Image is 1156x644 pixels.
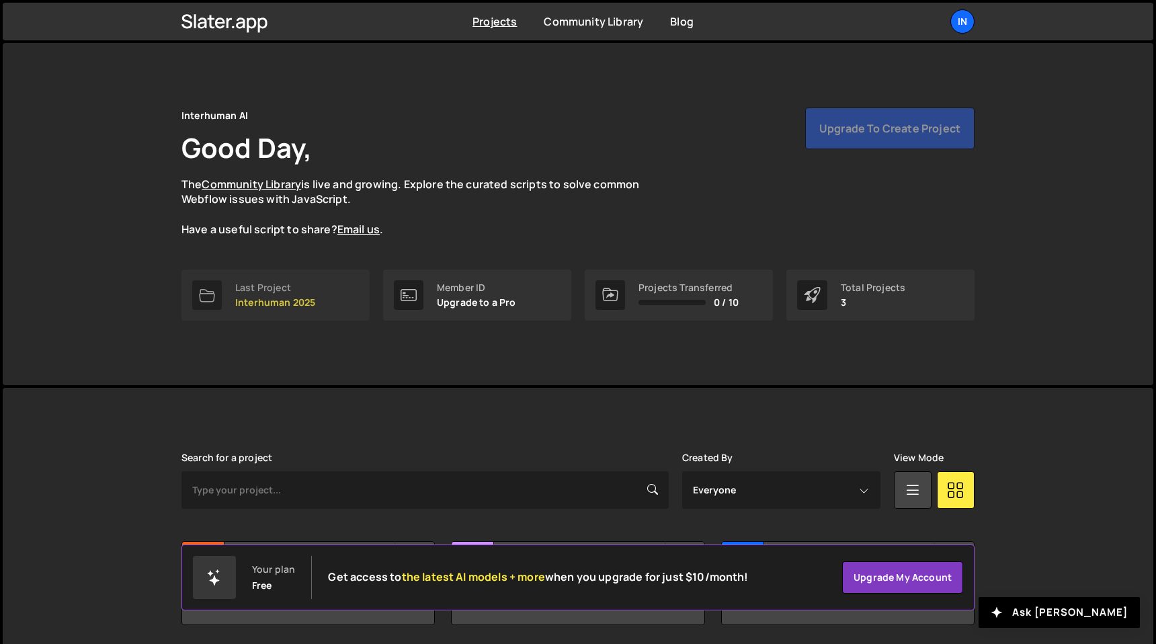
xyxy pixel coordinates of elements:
div: Interhuman AI [181,108,248,124]
p: Interhuman 2025 [235,297,315,308]
a: In Interhuman 2025 Created by [PERSON_NAME][EMAIL_ADDRESS] 4 pages, last updated by about 19 hour... [181,541,435,625]
a: Last Project Interhuman 2025 [181,270,370,321]
a: In Interhuman Created by [PERSON_NAME][EMAIL_ADDRESS] 1 page, last updated by [DATE] [451,541,704,625]
div: Last Project [235,282,315,293]
h2: Get access to when you upgrade for just $10/month! [328,571,748,583]
a: Of Offstage Created by [PERSON_NAME][EMAIL_ADDRESS] 2 pages, last updated by [DATE] [721,541,975,625]
a: Email us [337,222,380,237]
div: Member ID [437,282,516,293]
a: Projects [472,14,517,29]
label: View Mode [894,452,944,463]
input: Type your project... [181,471,669,509]
label: Created By [682,452,733,463]
p: Upgrade to a Pro [437,297,516,308]
a: Community Library [202,177,301,192]
a: Upgrade my account [842,561,963,594]
span: 0 / 10 [714,297,739,308]
div: Of [722,542,764,584]
h2: Interhuman 2025 [232,542,394,557]
p: 3 [841,297,905,308]
span: the latest AI models + more [402,569,545,584]
div: Your plan [252,564,295,575]
h1: Good Day, [181,129,312,166]
div: In [452,542,494,584]
label: Search for a project [181,452,272,463]
a: In [950,9,975,34]
div: In [182,542,224,584]
h2: Offstage [772,542,934,557]
div: Projects Transferred [638,282,739,293]
a: Blog [670,14,694,29]
h2: Interhuman [501,542,663,557]
div: Total Projects [841,282,905,293]
div: Free [252,580,272,591]
a: Community Library [544,14,643,29]
button: Ask [PERSON_NAME] [979,597,1140,628]
p: The is live and growing. Explore the curated scripts to solve common Webflow issues with JavaScri... [181,177,665,237]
